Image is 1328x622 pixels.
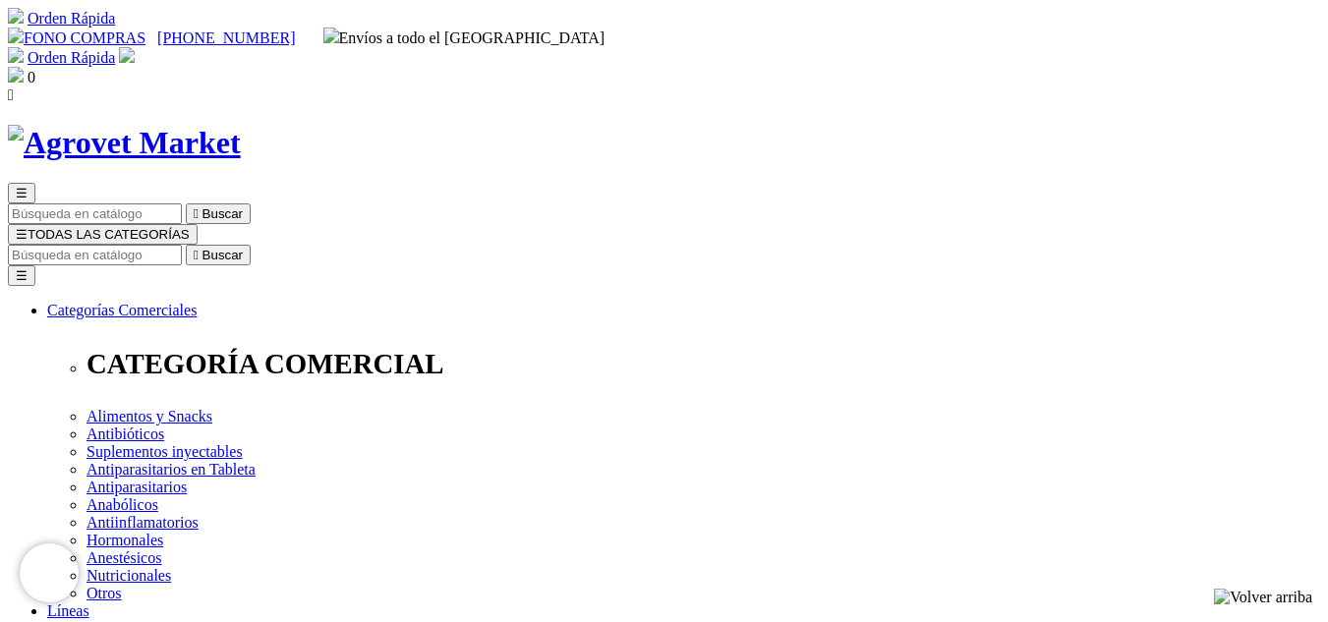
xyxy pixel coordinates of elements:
[202,206,243,221] span: Buscar
[20,543,79,602] iframe: Brevo live chat
[8,67,24,83] img: shopping-bag.svg
[87,425,164,442] a: Antibióticos
[87,585,122,601] a: Otros
[186,245,251,265] button:  Buscar
[87,567,171,584] a: Nutricionales
[119,47,135,63] img: user.svg
[87,408,212,424] a: Alimentos y Snacks
[87,479,187,495] a: Antiparasitarios
[8,47,24,63] img: shopping-cart.svg
[47,302,197,318] a: Categorías Comerciales
[8,265,35,286] button: ☰
[87,461,256,478] a: Antiparasitarios en Tableta
[202,248,243,262] span: Buscar
[8,224,198,245] button: ☰TODAS LAS CATEGORÍAS
[28,69,35,85] span: 0
[8,183,35,203] button: ☰
[194,206,199,221] i: 
[87,496,158,513] a: Anabólicos
[8,28,24,43] img: phone.svg
[16,227,28,242] span: ☰
[8,8,24,24] img: shopping-cart.svg
[28,10,115,27] a: Orden Rápida
[323,28,339,43] img: delivery-truck.svg
[87,514,199,531] a: Antiinflamatorios
[87,549,161,566] a: Anestésicos
[8,29,145,46] a: FONO COMPRAS
[157,29,295,46] a: [PHONE_NUMBER]
[194,248,199,262] i: 
[8,245,182,265] input: Buscar
[47,602,89,619] a: Líneas
[87,348,1320,380] p: CATEGORÍA COMERCIAL
[28,49,115,66] a: Orden Rápida
[8,203,182,224] input: Buscar
[323,29,606,46] span: Envíos a todo el [GEOGRAPHIC_DATA]
[87,443,243,460] a: Suplementos inyectables
[8,125,241,161] img: Agrovet Market
[87,532,163,548] a: Hormonales
[1214,589,1312,606] img: Volver arriba
[8,86,14,103] i: 
[186,203,251,224] button:  Buscar
[119,49,135,66] a: Acceda a su cuenta de cliente
[16,186,28,200] span: ☰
